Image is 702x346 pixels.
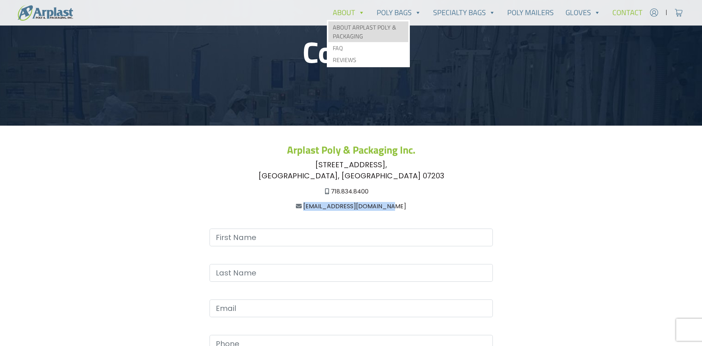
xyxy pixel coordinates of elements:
a: About [327,5,371,20]
a: Poly Mailers [501,5,560,20]
a: Gloves [560,5,606,20]
a: 718.834.8400 [331,187,369,196]
a: [EMAIL_ADDRESS][DOMAIN_NAME] [303,202,406,210]
input: First Name [210,229,493,246]
img: logo [18,5,73,21]
h1: Contact [112,34,590,69]
input: Email [210,299,493,317]
a: FAQ [328,42,408,54]
input: Last Name [210,264,493,282]
a: About Arplast Poly & Packaging [328,21,408,42]
a: Poly Bags [371,5,427,20]
a: Contact [606,5,649,20]
a: Reviews [328,54,408,66]
div: [STREET_ADDRESS], [GEOGRAPHIC_DATA], [GEOGRAPHIC_DATA] 07203 [112,159,590,181]
span: | [665,8,667,17]
h3: Arplast Poly & Packaging Inc. [112,144,590,156]
a: Specialty Bags [427,5,501,20]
